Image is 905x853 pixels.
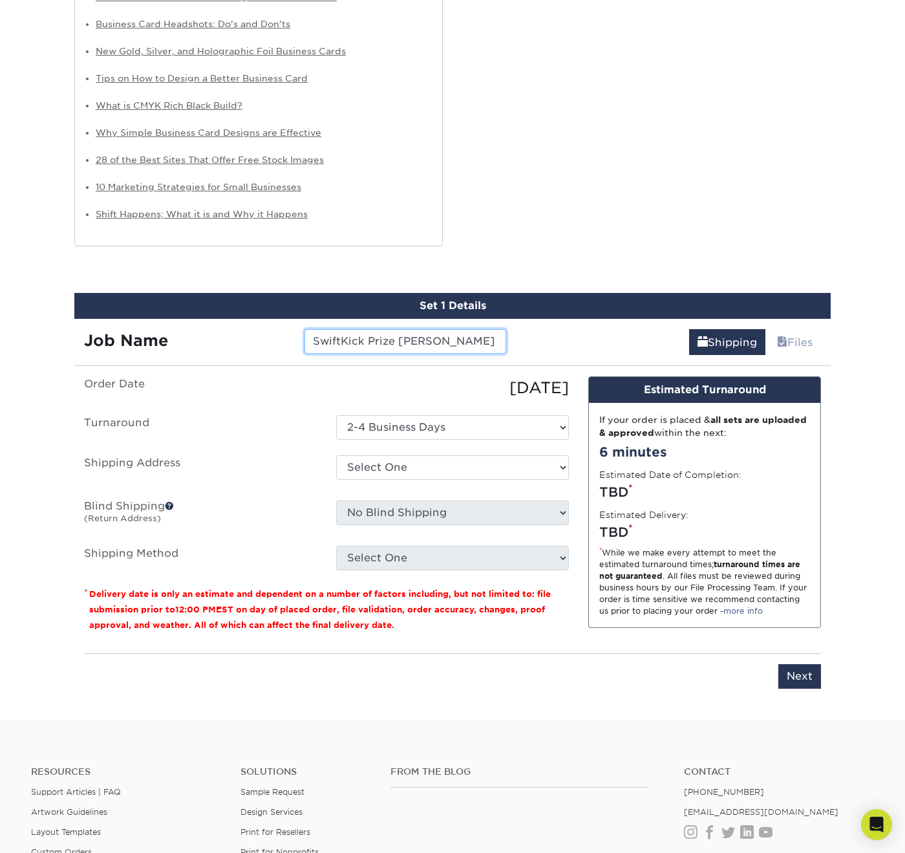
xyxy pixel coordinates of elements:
[74,501,326,530] label: Blind Shipping
[96,209,308,219] a: Shift Happens; What it is and Why it Happens
[778,664,821,689] input: Next
[74,415,326,440] label: Turnaround
[74,455,326,485] label: Shipping Address
[589,377,820,403] div: Estimated Turnaround
[240,827,310,837] a: Print for Resellers
[599,468,741,481] label: Estimated Date of Completion:
[96,73,308,83] a: Tips on How to Design a Better Business Card
[31,827,101,837] a: Layout Templates
[240,807,303,817] a: Design Services
[84,513,161,523] small: (Return Address)
[175,605,216,614] span: 12:00 PM
[74,293,831,319] div: Set 1 Details
[599,508,688,521] label: Estimated Delivery:
[304,329,506,354] input: Enter a job name
[31,807,107,817] a: Artwork Guidelines
[31,766,221,777] h4: Resources
[684,787,764,797] a: [PHONE_NUMBER]
[96,182,301,192] a: 10 Marketing Strategies for Small Businesses
[84,331,168,350] strong: Job Name
[861,809,892,840] div: Open Intercom Messenger
[96,127,321,138] a: Why Simple Business Card Designs are Effective
[74,376,326,400] label: Order Date
[96,19,290,29] a: Business Card Headshots: Do's and Don'ts
[599,413,810,440] div: If your order is placed & within the next:
[599,523,810,542] div: TBD
[697,336,708,349] span: shipping
[599,559,800,581] strong: turnaround times are not guaranteed
[390,766,649,777] h4: From the Blog
[769,329,821,355] a: Files
[96,155,324,165] a: 28 of the Best Sites That Offer Free Stock Images
[96,100,242,111] a: What is CMYK Rich Black Build?
[89,589,551,630] small: Delivery date is only an estimate and dependent on a number of factors including, but not limited...
[240,766,371,777] h4: Solutions
[96,46,346,56] a: New Gold, Silver, and Holographic Foil Business Cards
[326,376,579,400] div: [DATE]
[689,329,765,355] a: Shipping
[240,787,304,797] a: Sample Request
[684,766,874,777] a: Contact
[599,442,810,462] div: 6 minutes
[723,606,763,616] a: more info
[777,336,787,349] span: files
[31,787,121,797] a: Support Articles | FAQ
[684,807,838,817] a: [EMAIL_ADDRESS][DOMAIN_NAME]
[599,482,810,502] div: TBD
[74,546,326,570] label: Shipping Method
[599,547,810,617] div: While we make every attempt to meet the estimated turnaround times; . All files must be reviewed ...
